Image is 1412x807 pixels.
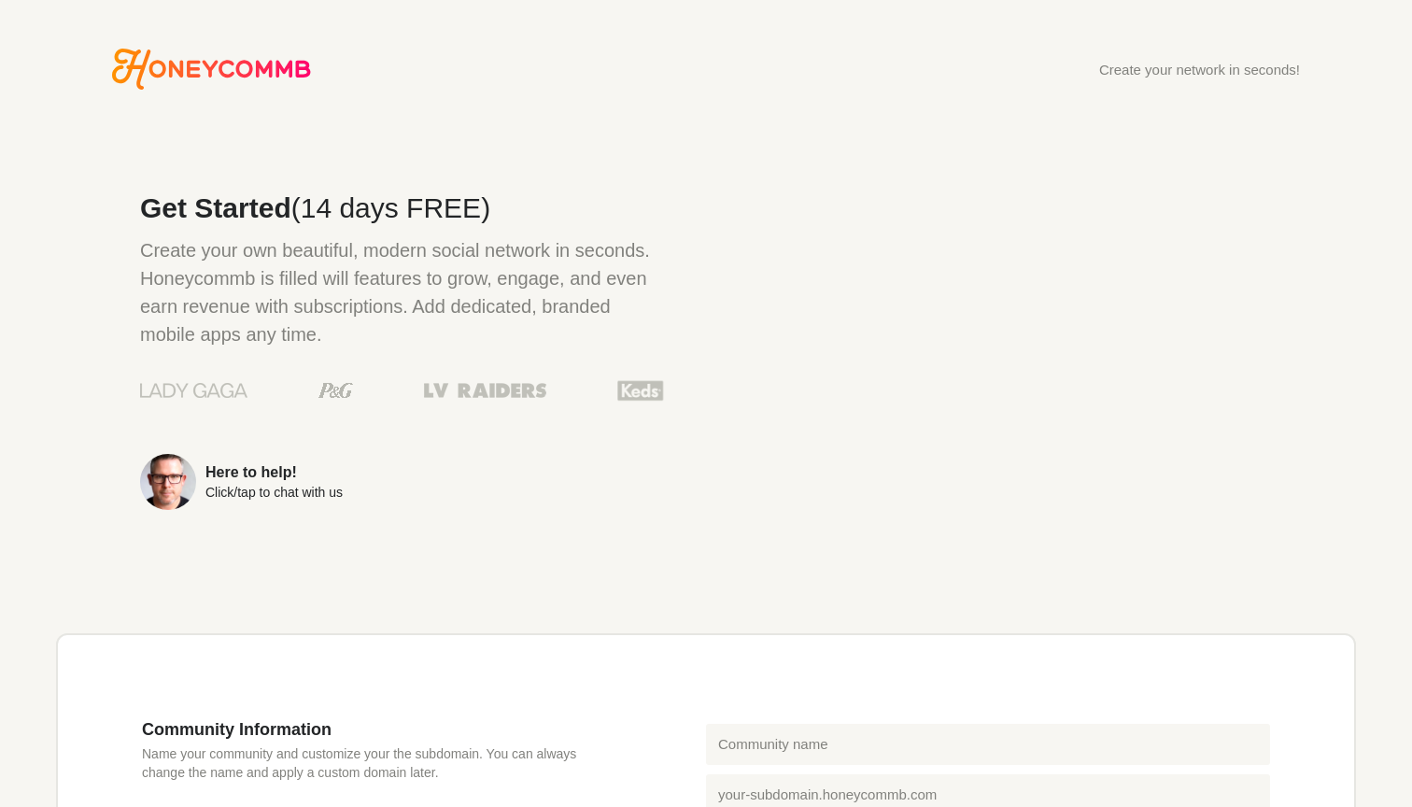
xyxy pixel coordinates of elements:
input: Community name [706,724,1270,765]
h2: Get Started [140,194,664,222]
img: Las Vegas Raiders [424,383,546,398]
img: Lady Gaga [140,376,247,404]
a: Go to Honeycommb homepage [112,49,311,90]
div: Here to help! [205,465,343,480]
div: Create your network in seconds! [1099,63,1300,77]
h3: Community Information [142,719,594,740]
svg: Honeycommb [112,49,311,90]
div: Click/tap to chat with us [205,486,343,499]
img: Keds [617,378,664,403]
p: Create your own beautiful, modern social network in seconds. Honeycommb is filled will features t... [140,236,664,348]
a: Here to help!Click/tap to chat with us [140,454,664,510]
img: Procter & Gamble [318,383,353,398]
iframe: Intercom live chat [1339,734,1384,779]
p: Name your community and customize your the subdomain. You can always change the name and apply a ... [142,744,594,782]
img: Sean [140,454,196,510]
span: (14 days FREE) [291,192,490,223]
